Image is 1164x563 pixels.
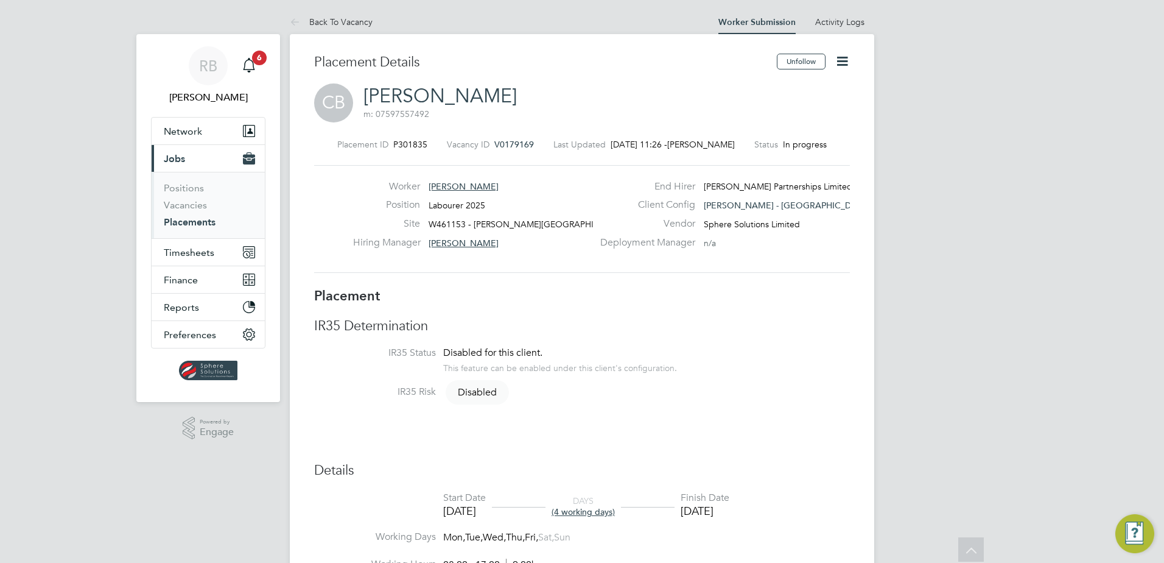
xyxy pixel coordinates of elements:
span: m: 07597557492 [363,108,429,119]
span: Mon, [443,531,465,544]
span: P301835 [393,139,427,150]
span: Timesheets [164,247,214,258]
div: [DATE] [443,504,486,518]
span: In progress [783,139,827,150]
span: Tue, [465,531,483,544]
a: Back To Vacancy [290,16,373,27]
a: Powered byEngage [183,417,234,440]
a: 6 [237,46,261,85]
label: Client Config [593,199,695,211]
a: Placements [164,216,216,228]
button: Engage Resource Center [1115,514,1154,553]
b: Placement [314,288,380,304]
label: Vacancy ID [447,139,489,150]
span: Labourer 2025 [429,200,485,211]
span: Sat, [538,531,554,544]
label: IR35 Risk [314,386,436,398]
label: Position [353,199,420,211]
label: Last Updated [553,139,606,150]
button: Finance [152,266,265,293]
a: RB[PERSON_NAME] [151,46,265,105]
span: RB [199,58,217,74]
span: [DATE] 11:26 - [611,139,667,150]
a: Positions [164,182,204,194]
span: W461153 - [PERSON_NAME][GEOGRAPHIC_DATA] [429,219,629,230]
span: Powered by [200,417,234,427]
span: CB [314,83,353,122]
label: Vendor [593,218,695,230]
div: [DATE] [681,504,729,518]
span: Wed, [483,531,506,544]
span: Engage [200,427,234,437]
span: Fri, [525,531,538,544]
span: n/a [704,238,716,249]
span: [PERSON_NAME] [667,139,735,150]
label: Site [353,218,420,230]
nav: Main navigation [136,34,280,402]
span: [PERSON_NAME] [429,181,499,192]
span: [PERSON_NAME] [429,238,499,249]
button: Timesheets [152,239,265,266]
label: Status [754,139,778,150]
span: Disabled [446,380,509,405]
span: V0179169 [494,139,534,150]
span: [PERSON_NAME] - [GEOGRAPHIC_DATA] [704,200,869,211]
div: Start Date [443,492,486,505]
span: Thu, [506,531,525,544]
div: DAYS [545,495,621,517]
label: Deployment Manager [593,236,695,249]
button: Jobs [152,145,265,172]
h3: Placement Details [314,54,768,71]
h3: Details [314,462,850,480]
span: Jobs [164,153,185,165]
span: (4 working days) [552,506,615,517]
label: End Hirer [593,180,695,193]
button: Reports [152,294,265,320]
label: Working Days [314,531,436,544]
span: Network [164,126,202,137]
span: Sphere Solutions Limited [704,219,800,230]
span: [PERSON_NAME] Partnerships Limited [704,181,852,192]
a: Vacancies [164,199,207,211]
label: IR35 Status [314,347,436,359]
span: 6 [252,51,267,65]
button: Network [152,118,265,144]
span: Finance [164,274,198,286]
button: Unfollow [777,54,826,69]
span: Preferences [164,329,216,341]
a: [PERSON_NAME] [363,84,517,108]
a: Go to home page [151,361,265,380]
a: Worker Submission [718,17,796,27]
div: Jobs [152,172,265,238]
img: spheresolutions-logo-retina.png [179,361,238,380]
h3: IR35 Determination [314,317,850,335]
a: Activity Logs [815,16,864,27]
label: Worker [353,180,420,193]
span: Sun [554,531,570,544]
button: Preferences [152,321,265,348]
div: Finish Date [681,492,729,505]
span: Reports [164,302,199,313]
label: Placement ID [337,139,388,150]
span: Disabled for this client. [443,347,542,359]
label: Hiring Manager [353,236,420,249]
span: Rob Bennett [151,90,265,105]
div: This feature can be enabled under this client's configuration. [443,359,677,374]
